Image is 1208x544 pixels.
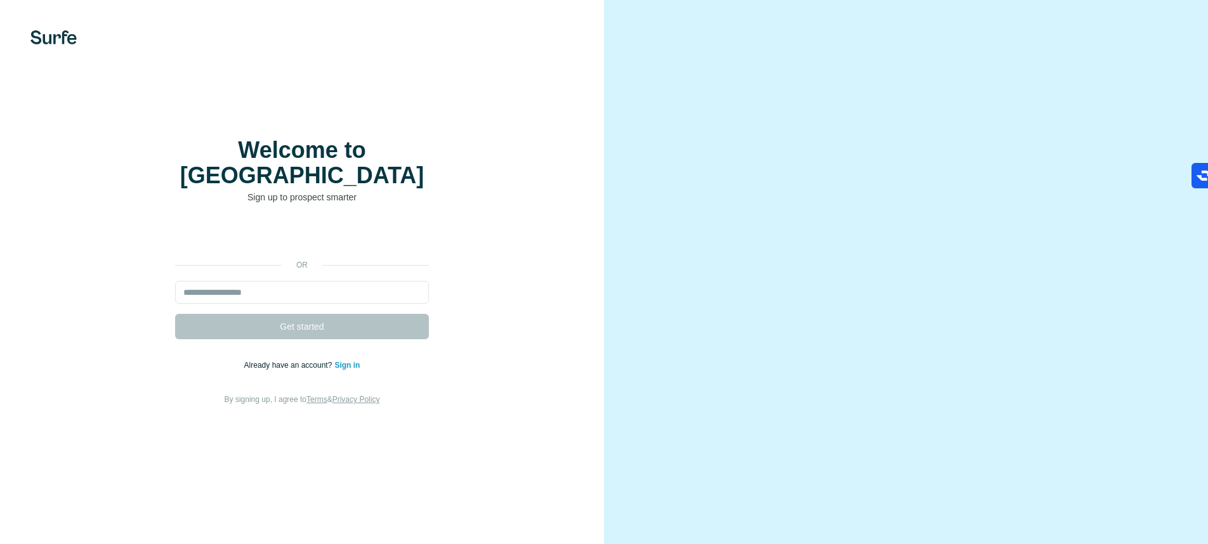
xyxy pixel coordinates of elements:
p: or [282,259,322,271]
p: Sign up to prospect smarter [175,191,429,204]
a: Sign in [334,361,360,370]
a: Privacy Policy [332,395,380,404]
iframe: Sign in with Google Button [169,223,435,250]
span: Already have an account? [244,361,335,370]
img: Surfe's logo [30,30,77,44]
a: Terms [306,395,327,404]
h1: Welcome to [GEOGRAPHIC_DATA] [175,138,429,188]
span: By signing up, I agree to & [225,395,380,404]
